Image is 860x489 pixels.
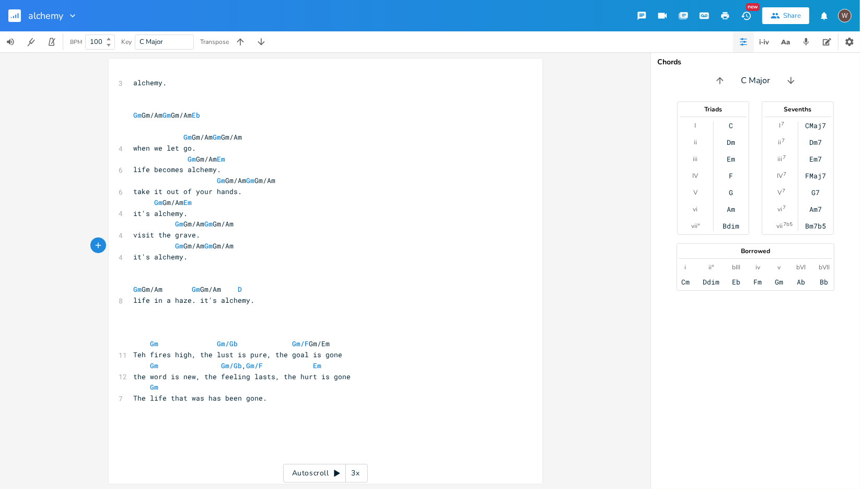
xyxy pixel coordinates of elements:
[756,263,760,271] div: iv
[805,121,826,130] div: CMaj7
[805,172,826,180] div: FMaj7
[134,165,222,174] span: life becomes alchemy.
[134,285,142,294] span: Gm
[783,187,786,195] sup: 7
[753,278,762,286] div: Fm
[134,154,226,164] span: Gm/Am
[729,121,733,130] div: C
[134,241,376,251] span: Gm/Am Gm/Am
[820,278,828,286] div: Bb
[779,121,781,130] div: I
[213,132,222,142] span: Gm
[703,278,719,286] div: Ddim
[727,155,735,163] div: Em
[150,361,159,370] span: Gm
[134,219,376,229] span: Gm/Am Gm/Am
[140,37,163,47] span: C Major
[727,205,735,213] div: Am
[28,11,63,20] span: alchemy
[729,172,733,180] div: F
[238,285,242,294] span: D
[783,11,801,20] div: Share
[783,153,786,162] sup: 7
[733,263,741,271] div: bIII
[121,39,132,45] div: Key
[134,339,330,348] span: Gm/Em
[134,295,255,305] span: life in a haze. it's alchemy.
[809,205,822,213] div: Am7
[200,39,229,45] div: Transpose
[762,7,809,24] button: Share
[217,176,226,185] span: Gm
[134,372,351,381] span: the word is new, the feeling lasts, the hurt is gone
[134,143,263,153] span: when we let go.
[346,464,365,483] div: 3x
[781,120,784,128] sup: 7
[784,220,793,229] sup: 7b5
[777,222,783,230] div: vii
[222,361,242,370] span: Gm/Gb
[723,222,739,230] div: Bdim
[134,187,242,196] span: take it out of your hands.
[796,263,806,271] div: bVI
[657,59,854,66] div: Chords
[693,205,698,213] div: vi
[134,361,322,370] span: ,
[205,219,213,229] span: Gm
[694,121,696,130] div: I
[729,188,733,197] div: G
[150,339,159,348] span: Gm
[247,176,255,185] span: Gm
[134,132,376,142] span: Gm/Am Gm/Am
[150,382,159,392] span: Gm
[777,155,782,163] div: iii
[134,285,242,294] span: Gm/Am Gm/Am
[694,138,697,146] div: ii
[134,209,188,218] span: it's alchemy.
[217,339,238,348] span: Gm/Gb
[736,6,757,25] button: New
[205,241,213,251] span: Gm
[134,110,142,120] span: Gm
[134,198,192,207] span: Gm/Am
[778,188,782,197] div: V
[809,138,822,146] div: Dm7
[811,188,820,197] div: G7
[838,4,852,28] button: W
[192,285,201,294] span: Gm
[733,278,741,286] div: Eb
[809,155,822,163] div: Em7
[134,230,201,240] span: visit the grave.
[783,203,786,212] sup: 7
[134,176,410,185] span: Gm/Am Gm/Am
[134,350,343,359] span: Teh fires high, the lust is pure, the goal is gone
[692,172,698,180] div: IV
[134,78,167,87] span: alchemy.
[783,170,786,178] sup: 7
[778,138,782,146] div: ii
[70,39,82,45] div: BPM
[805,222,826,230] div: Bm7b5
[681,278,690,286] div: Cm
[838,9,852,22] div: willem
[762,106,833,112] div: Sevenths
[691,222,700,230] div: vii°
[746,3,760,11] div: New
[775,278,783,286] div: Gm
[777,172,783,180] div: IV
[184,132,192,142] span: Gm
[293,339,309,348] span: Gm/F
[155,198,163,207] span: Gm
[176,241,184,251] span: Gm
[677,248,834,254] div: Borrowed
[777,263,781,271] div: v
[176,219,184,229] span: Gm
[777,205,782,213] div: vi
[283,464,368,483] div: Autoscroll
[313,361,322,370] span: Em
[134,110,201,120] span: Gm/Am Gm/Am
[217,154,226,164] span: Em
[192,110,201,120] span: Eb
[741,75,770,87] span: C Major
[247,361,263,370] span: Gm/F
